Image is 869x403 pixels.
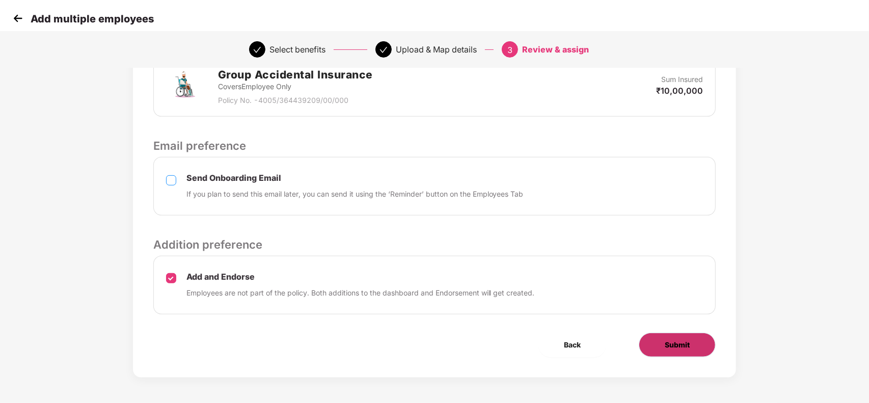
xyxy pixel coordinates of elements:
[396,41,477,58] div: Upload & Map details
[661,74,703,85] p: Sum Insured
[153,236,716,253] p: Addition preference
[153,137,716,154] p: Email preference
[507,45,512,55] span: 3
[379,46,388,54] span: check
[186,287,535,299] p: Employees are not part of the policy. Both additions to the dashboard and Endorsement will get cr...
[186,272,535,282] p: Add and Endorse
[218,81,373,92] p: Covers Employee Only
[269,41,325,58] div: Select benefits
[218,66,373,83] h2: Group Accidental Insurance
[218,95,373,106] p: Policy No. - 4005/364439209/00/000
[639,333,716,357] button: Submit
[31,13,154,25] p: Add multiple employees
[538,333,606,357] button: Back
[10,11,25,26] img: svg+xml;base64,PHN2ZyB4bWxucz0iaHR0cDovL3d3dy53My5vcmcvMjAwMC9zdmciIHdpZHRoPSIzMCIgaGVpZ2h0PSIzMC...
[665,339,690,351] span: Submit
[656,85,703,96] p: ₹10,00,000
[166,68,203,104] img: svg+xml;base64,PHN2ZyB4bWxucz0iaHR0cDovL3d3dy53My5vcmcvMjAwMC9zdmciIHdpZHRoPSI3MiIgaGVpZ2h0PSI3Mi...
[186,173,524,183] p: Send Onboarding Email
[253,46,261,54] span: check
[564,339,581,351] span: Back
[186,189,524,200] p: If you plan to send this email later, you can send it using the ‘Reminder’ button on the Employee...
[522,41,589,58] div: Review & assign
